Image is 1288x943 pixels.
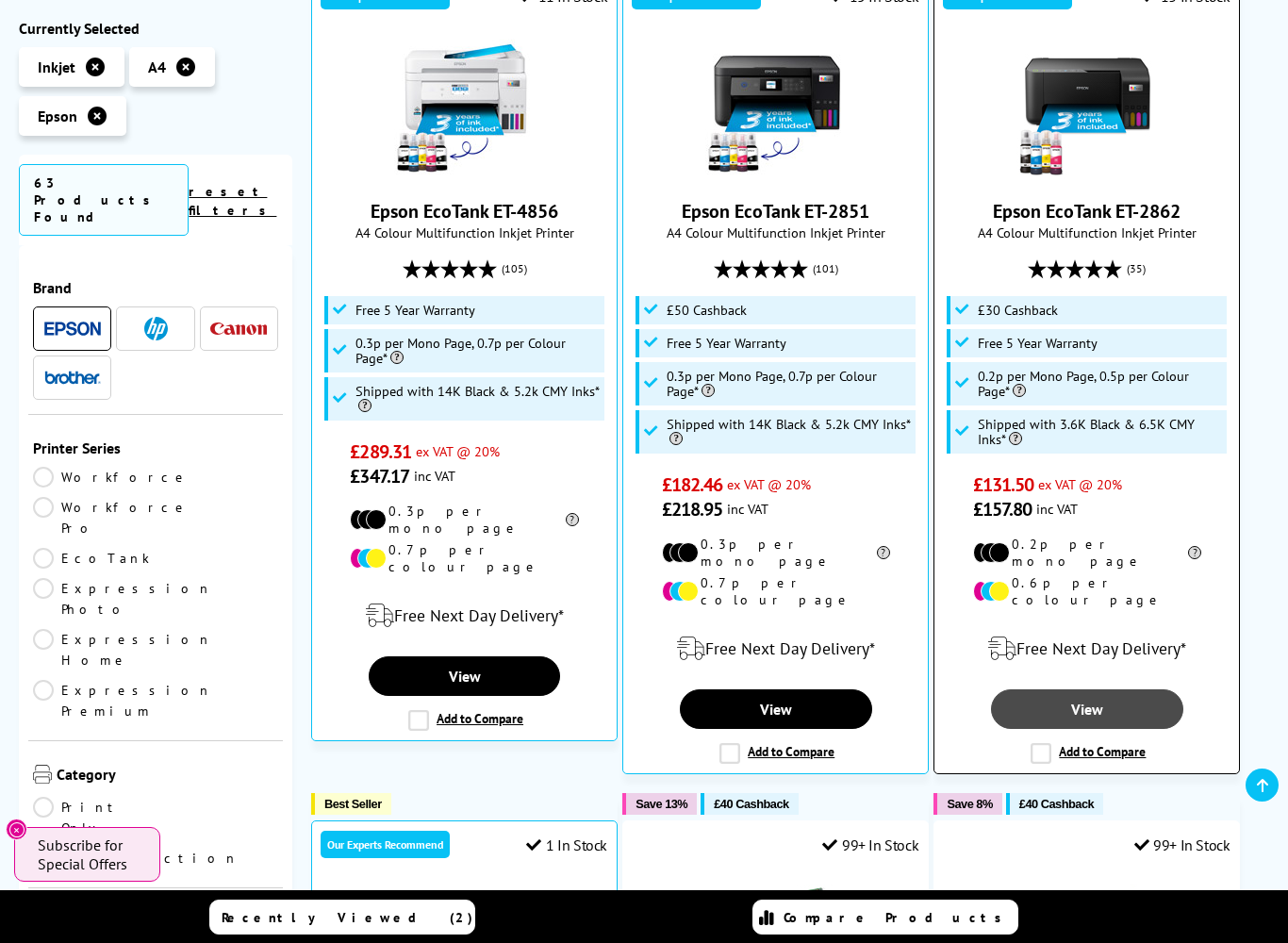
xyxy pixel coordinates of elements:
[944,622,1230,675] div: modal_delivery
[322,589,607,642] div: modal_delivery
[667,369,911,399] span: 0.3p per Mono Page, 0.7p per Colour Page*
[667,303,747,318] span: £50 Cashback
[622,793,697,815] button: Save 13%
[350,503,578,537] li: 0.3p per mono page
[1016,39,1158,180] img: Epson EcoTank ET-2862
[355,384,600,414] span: Shipped with 14K Black & 5.2k CMY Inks*
[662,574,890,608] li: 0.7p per colour page
[944,223,1230,241] span: A4 Colour Multifunction Inkjet Printer
[1006,793,1103,815] button: £40 Cashback
[1036,500,1078,518] span: inc VAT
[57,765,278,787] span: Category
[502,251,527,287] span: (105)
[682,199,869,223] a: Epson EcoTank ET-2851
[1019,797,1094,811] span: £40 Cashback
[369,656,561,696] a: View
[355,303,475,318] span: Free 5 Year Warranty
[350,439,411,464] span: £289.31
[44,366,101,389] a: Brother
[311,793,391,815] button: Best Seller
[324,797,382,811] span: Best Seller
[416,442,500,460] span: ex VAT @ 20%
[350,541,578,575] li: 0.7p per colour page
[33,578,212,620] a: Expression Photo
[1031,743,1146,764] label: Add to Compare
[322,223,607,241] span: A4 Colour Multifunction Inkjet Printer
[1134,835,1230,854] div: 99+ In Stock
[371,199,558,223] a: Epson EcoTank ET-4856
[526,835,607,854] div: 1 In Stock
[33,548,156,569] a: EcoTank
[636,797,687,811] span: Save 13%
[933,793,1001,815] button: Save 8%
[973,497,1032,521] span: £157.80
[633,622,918,675] div: modal_delivery
[947,797,992,811] span: Save 8%
[189,183,276,219] a: reset filters
[38,835,141,873] span: Subscribe for Special Offers
[1016,165,1158,184] a: Epson EcoTank ET-2862
[1038,475,1122,493] span: ex VAT @ 20%
[33,797,156,838] a: Print Only
[144,317,168,340] img: HP
[44,317,101,340] a: Epson
[973,536,1201,570] li: 0.2p per mono page
[714,797,788,811] span: £40 Cashback
[6,819,27,840] button: Close
[667,417,911,447] span: Shipped with 14K Black & 5.2k CMY Inks*
[973,574,1201,608] li: 0.6p per colour page
[127,317,184,340] a: HP
[33,278,278,297] span: Brand
[633,223,918,241] span: A4 Colour Multifunction Inkjet Printer
[813,251,838,287] span: (101)
[662,472,723,497] span: £182.46
[19,164,189,236] span: 63 Products Found
[705,165,847,184] a: Epson EcoTank ET-2851
[822,835,918,854] div: 99+ In Stock
[210,317,267,340] a: Canon
[991,689,1183,729] a: View
[33,438,278,457] span: Printer Series
[667,336,786,351] span: Free 5 Year Warranty
[33,467,190,488] a: Workforce
[38,107,77,125] span: Epson
[973,472,1034,497] span: £131.50
[321,831,450,858] div: Our Experts Recommend
[33,629,212,670] a: Expression Home
[784,909,1012,926] span: Compare Products
[727,475,811,493] span: ex VAT @ 20%
[680,689,872,729] a: View
[727,500,768,518] span: inc VAT
[1127,251,1146,287] span: (35)
[414,467,455,485] span: inc VAT
[662,497,723,521] span: £218.95
[701,793,798,815] button: £40 Cashback
[38,58,75,76] span: Inkjet
[33,765,52,784] img: Category
[210,323,267,335] img: Canon
[662,536,890,570] li: 0.3p per mono page
[719,743,834,764] label: Add to Compare
[705,39,847,180] img: Epson EcoTank ET-2851
[978,303,1058,318] span: £30 Cashback
[978,336,1098,351] span: Free 5 Year Warranty
[350,464,409,488] span: £347.17
[752,900,1018,935] a: Compare Products
[44,371,101,384] img: Brother
[394,39,536,180] img: Epson EcoTank ET-4856
[33,497,190,538] a: Workforce Pro
[44,322,101,336] img: Epson
[993,199,1181,223] a: Epson EcoTank ET-2862
[19,19,292,38] div: Currently Selected
[978,369,1222,399] span: 0.2p per Mono Page, 0.5p per Colour Page*
[222,909,473,926] span: Recently Viewed (2)
[33,680,212,721] a: Expression Premium
[394,165,536,184] a: Epson EcoTank ET-4856
[148,58,166,76] span: A4
[978,417,1222,447] span: Shipped with 3.6K Black & 6.5K CMY Inks*
[355,336,600,366] span: 0.3p per Mono Page, 0.7p per Colour Page*
[209,900,475,935] a: Recently Viewed (2)
[408,710,523,731] label: Add to Compare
